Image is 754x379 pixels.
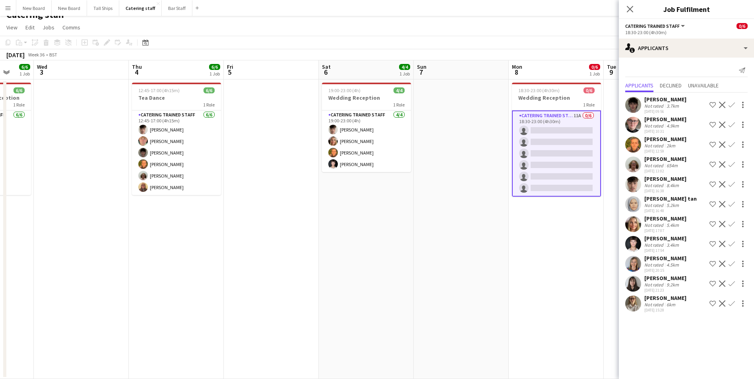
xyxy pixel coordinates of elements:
span: 0/6 [589,64,600,70]
span: Catering trained staff [625,23,680,29]
div: [DATE] [6,51,25,59]
div: 6km [665,302,677,307]
div: [PERSON_NAME] [644,96,686,103]
div: [DATE] 21:23 [644,288,686,293]
div: [PERSON_NAME] tan [644,195,697,202]
span: 4 [131,68,142,77]
div: 5.2km [665,202,680,208]
div: Not rated [644,302,665,307]
span: 12:45-17:00 (4h15m) [138,87,180,93]
span: 8 [511,68,522,77]
span: Thu [132,63,142,70]
span: 0/6 [583,87,595,93]
span: 1 Role [583,102,595,108]
h3: Job Fulfilment [619,4,754,14]
div: [DATE] 17:07 [644,228,686,233]
div: 654m [665,162,679,168]
span: 0/6 [737,23,748,29]
button: Tall Ships [87,0,119,16]
div: 8.4km [665,182,680,188]
div: [PERSON_NAME] [644,275,686,282]
span: Jobs [43,24,54,31]
span: 4/4 [393,87,405,93]
div: [DATE] 15:28 [644,307,686,313]
button: New Board [16,0,52,16]
span: 19:00-23:00 (4h) [328,87,361,93]
span: 6/6 [204,87,215,93]
div: 2km [665,143,677,149]
span: 6 [321,68,331,77]
div: [DATE] 12:59 [644,149,686,154]
a: View [3,22,21,33]
div: [PERSON_NAME] [644,135,686,143]
div: 4.5km [665,262,680,268]
span: Mon [512,63,522,70]
div: [PERSON_NAME] [644,255,686,262]
div: [PERSON_NAME] [644,155,686,162]
div: Not rated [644,162,665,168]
div: 3.4km [665,242,680,248]
h3: Wedding Reception [322,94,411,101]
app-job-card: 18:30-23:00 (4h30m)0/6Wedding Reception1 RoleCatering trained staff11A0/618:30-23:00 (4h30m) [512,83,601,197]
span: 7 [416,68,426,77]
app-card-role: Catering trained staff4/419:00-23:00 (4h)[PERSON_NAME][PERSON_NAME][PERSON_NAME][PERSON_NAME] [322,110,411,172]
div: [PERSON_NAME] [644,235,686,242]
button: Catering trained staff [625,23,686,29]
span: Tue [607,63,616,70]
span: Unavailable [688,83,719,88]
span: Comms [62,24,80,31]
app-job-card: 19:00-23:00 (4h)4/4Wedding Reception1 RoleCatering trained staff4/419:00-23:00 (4h)[PERSON_NAME][... [322,83,411,172]
div: 1 Job [209,71,220,77]
app-job-card: 12:45-17:00 (4h15m)6/6Tea Dance1 RoleCatering trained staff6/612:45-17:00 (4h15m)[PERSON_NAME][PE... [132,83,221,195]
span: Week 36 [26,52,46,58]
div: Not rated [644,143,665,149]
div: Not rated [644,123,665,129]
div: Not rated [644,222,665,228]
div: Not rated [644,242,665,248]
span: 5 [226,68,233,77]
div: [DATE] 09:56 [644,109,686,114]
div: Not rated [644,103,665,109]
span: 1 Role [13,102,25,108]
span: Fri [227,63,233,70]
div: [PERSON_NAME] [644,215,686,222]
span: Wed [37,63,47,70]
span: Declined [660,83,682,88]
h3: Tea Dance [132,94,221,101]
div: [PERSON_NAME] [644,116,686,123]
div: [DATE] 10:31 [644,129,686,134]
app-card-role: Catering trained staff11A0/618:30-23:00 (4h30m) [512,110,601,197]
button: New Board [52,0,87,16]
span: 4/4 [399,64,410,70]
a: Edit [22,22,38,33]
a: Comms [59,22,83,33]
app-card-role: Catering trained staff6/612:45-17:00 (4h15m)[PERSON_NAME][PERSON_NAME][PERSON_NAME][PERSON_NAME][... [132,110,221,195]
span: 1 Role [393,102,405,108]
span: 6/6 [209,64,220,70]
div: 5.4km [665,222,680,228]
div: 4.9km [665,123,680,129]
div: 1 Job [19,71,30,77]
div: BST [49,52,57,58]
span: View [6,24,17,31]
div: Applicants [619,39,754,58]
div: [PERSON_NAME] [644,175,686,182]
div: 3.7km [665,103,680,109]
span: 9 [606,68,616,77]
button: Catering staff [119,0,162,16]
span: 6/6 [19,64,30,70]
div: [DATE] 16:38 [644,188,686,193]
div: [DATE] 17:54 [644,248,686,253]
div: [PERSON_NAME] [644,294,686,302]
span: 6/6 [14,87,25,93]
span: Sat [322,63,331,70]
div: [DATE] 20:15 [644,268,686,273]
span: 1 Role [203,102,215,108]
div: Not rated [644,202,665,208]
span: Applicants [625,83,653,88]
div: 18:30-23:00 (4h30m) [625,29,748,35]
div: Not rated [644,282,665,288]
